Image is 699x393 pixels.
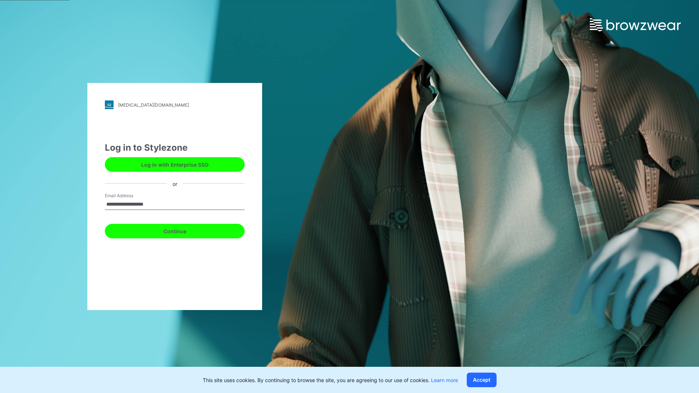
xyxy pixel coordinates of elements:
[105,157,245,172] button: Log in with Enterprise SSO
[467,373,497,387] button: Accept
[203,376,458,384] p: This site uses cookies. By continuing to browse the site, you are agreeing to our use of cookies.
[590,18,681,31] img: browzwear-logo.e42bd6dac1945053ebaf764b6aa21510.svg
[431,377,458,383] a: Learn more
[105,141,245,154] div: Log in to Stylezone
[118,102,189,108] div: [MEDICAL_DATA][DOMAIN_NAME]
[105,100,114,109] img: stylezone-logo.562084cfcfab977791bfbf7441f1a819.svg
[167,180,183,187] div: or
[105,100,245,109] a: [MEDICAL_DATA][DOMAIN_NAME]
[105,224,245,238] button: Continue
[105,192,156,199] label: Email Address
